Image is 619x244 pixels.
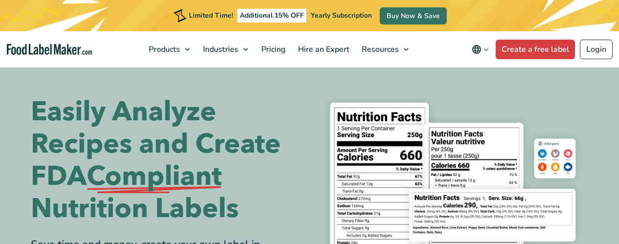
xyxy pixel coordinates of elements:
a: Food Label Maker homepage [7,44,92,55]
span: Products [146,44,181,55]
a: Create a free label [496,40,575,59]
a: Hire an Expert [292,31,353,67]
a: Industries [197,31,253,67]
span: Pricing [258,44,287,55]
span: Compliant [87,160,222,193]
button: Change language [465,40,496,59]
a: Login [580,40,613,59]
h1: Easily Analyze Recipes and Create FDA Nutrition Labels [31,96,302,225]
a: Buy Now & Save [380,7,447,24]
a: Pricing [255,31,290,67]
span: Industries [200,44,239,55]
span: Hire an Expert [295,44,350,55]
span: Yearly Subscription [311,11,372,20]
a: Products [143,31,195,67]
span: Resources [359,44,400,55]
span: Additional 15% OFF [237,9,306,22]
span: Limited Time! [189,11,233,20]
a: Resources [356,31,413,67]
